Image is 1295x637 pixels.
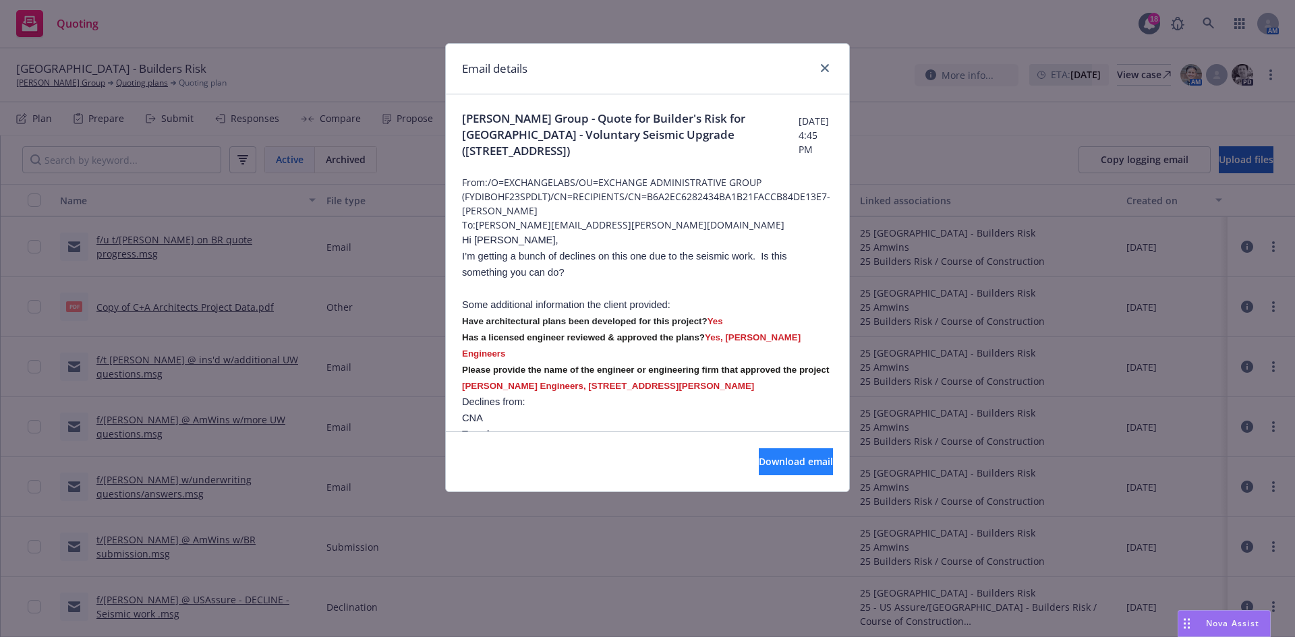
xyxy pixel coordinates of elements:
[462,365,829,375] span: Please provide the name of the engineer or engineering firm that approved the project
[462,235,558,245] span: Hi [PERSON_NAME],
[462,332,705,342] span: Has a licensed engineer reviewed & approved the plans?
[462,175,833,218] span: From: /O=EXCHANGELABS/OU=EXCHANGE ADMINISTRATIVE GROUP (FYDIBOHF23SPDLT)/CN=RECIPIENTS/CN=B6A2EC6...
[462,316,708,326] span: Have architectural plans been developed for this project?
[817,60,833,76] a: close
[462,413,483,423] span: CNA
[759,455,833,468] span: Download email
[462,218,833,232] span: To: [PERSON_NAME][EMAIL_ADDRESS][PERSON_NAME][DOMAIN_NAME]
[462,396,525,407] span: Declines from:
[1206,617,1259,629] span: Nova Assist
[462,251,786,278] span: I’m getting a bunch of declines on this one due to the seismic work. Is this something you can do?
[462,381,754,391] span: [PERSON_NAME] Engineers, [STREET_ADDRESS][PERSON_NAME]
[1178,610,1271,637] button: Nova Assist
[462,429,503,439] span: Travelers
[462,299,670,310] span: Some additional information the client provided:
[799,114,833,156] span: [DATE] 4:45 PM
[1178,611,1195,636] div: Drag to move
[759,448,833,475] button: Download email
[708,316,723,326] span: Yes
[462,60,527,78] h1: Email details
[462,111,799,159] span: [PERSON_NAME] Group - Quote for Builder's Risk for [GEOGRAPHIC_DATA] - Voluntary Seismic Upgrade ...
